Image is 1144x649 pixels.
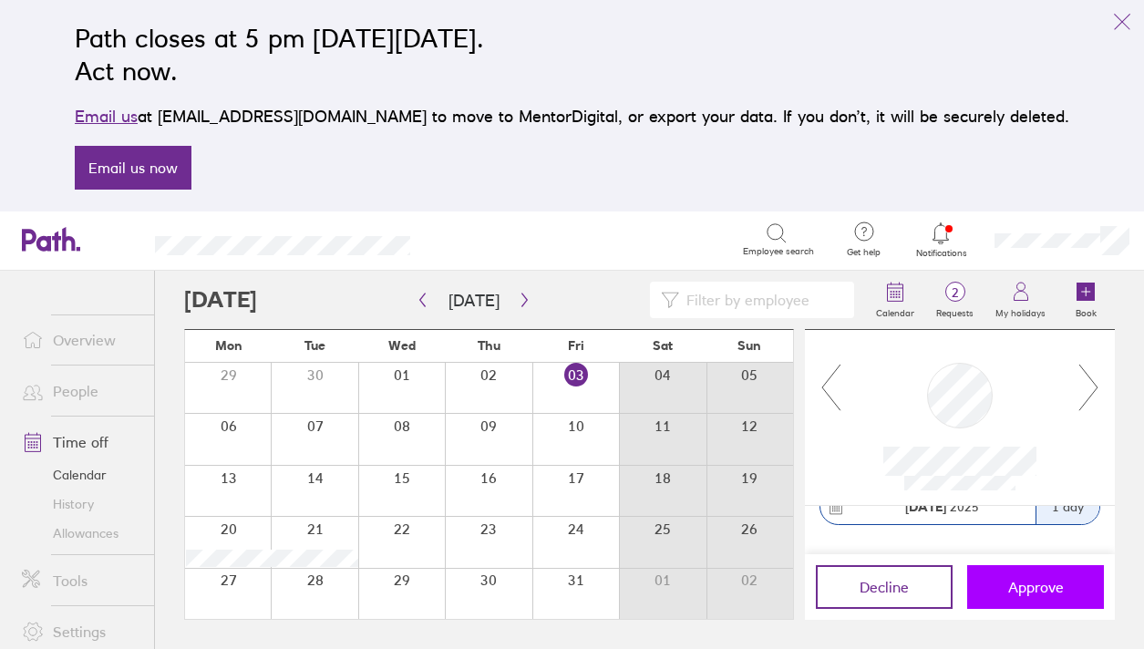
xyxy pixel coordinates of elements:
[215,338,242,353] span: Mon
[1036,489,1099,524] div: 1 day
[1065,303,1108,319] label: Book
[459,231,506,247] div: Search
[925,303,984,319] label: Requests
[7,519,154,548] a: Allowances
[75,146,191,190] a: Email us now
[984,303,1056,319] label: My holidays
[984,271,1056,329] a: My holidays
[75,107,138,126] a: Email us
[925,271,984,329] a: 2Requests
[905,500,979,514] span: 2025
[7,424,154,460] a: Time off
[905,499,946,515] strong: [DATE]
[860,579,909,595] span: Decline
[834,247,893,258] span: Get help
[967,565,1104,609] button: Approve
[7,460,154,489] a: Calendar
[653,338,673,353] span: Sat
[743,246,814,257] span: Employee search
[912,221,971,259] a: Notifications
[7,562,154,599] a: Tools
[434,285,514,315] button: [DATE]
[1008,579,1064,595] span: Approve
[925,285,984,300] span: 2
[679,283,843,317] input: Filter by employee
[75,104,1069,129] p: at [EMAIL_ADDRESS][DOMAIN_NAME] to move to MentorDigital, or export your data. If you don’t, it w...
[304,338,325,353] span: Tue
[816,565,953,609] button: Decline
[865,271,925,329] a: Calendar
[478,338,500,353] span: Thu
[7,489,154,519] a: History
[912,248,971,259] span: Notifications
[737,338,761,353] span: Sun
[388,338,416,353] span: Wed
[7,373,154,409] a: People
[7,322,154,358] a: Overview
[75,22,1069,88] h2: Path closes at 5 pm [DATE][DATE]. Act now.
[1056,271,1115,329] a: Book
[568,338,584,353] span: Fri
[865,303,925,319] label: Calendar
